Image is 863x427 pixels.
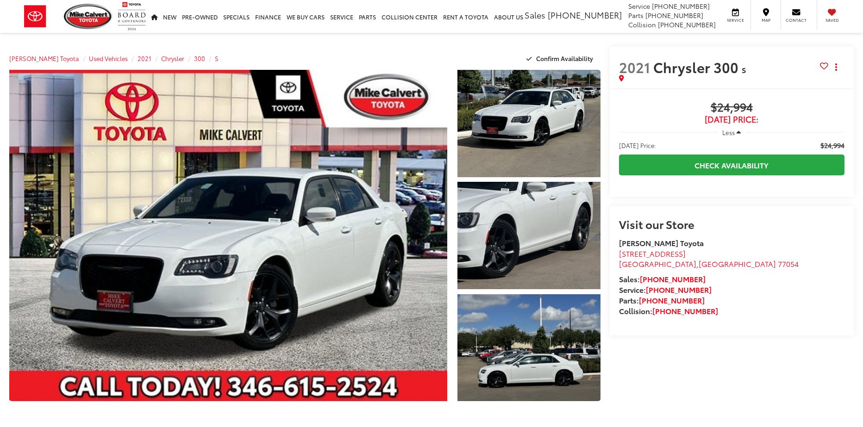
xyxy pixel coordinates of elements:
span: 77054 [778,258,799,269]
span: Less [722,128,735,136]
span: $24,994 [619,101,844,115]
strong: Collision: [619,305,718,316]
a: [PHONE_NUMBER] [652,305,718,316]
a: S [215,54,219,62]
a: Expand Photo 2 [457,182,600,289]
span: Map [756,17,776,23]
a: Check Availability [619,155,844,175]
img: 2021 Chrysler 300 S [5,68,452,403]
span: [PHONE_NUMBER] [658,20,716,29]
a: [PHONE_NUMBER] [639,295,705,305]
img: 2021 Chrysler 300 S [456,293,602,402]
img: 2021 Chrysler 300 S [456,68,602,178]
span: 2021 [619,57,650,77]
span: [STREET_ADDRESS] [619,248,686,259]
h2: Visit our Store [619,218,844,230]
span: Service [628,1,650,11]
a: Used Vehicles [89,54,128,62]
span: dropdown dots [835,63,837,71]
a: Expand Photo 1 [457,70,600,177]
span: [PHONE_NUMBER] [548,9,622,21]
a: [PHONE_NUMBER] [640,273,706,284]
span: Sales [525,9,545,21]
a: [PERSON_NAME] Toyota [9,54,79,62]
strong: [PERSON_NAME] Toyota [619,237,704,248]
span: Parts [628,11,644,20]
strong: Sales: [619,273,706,284]
span: Service [725,17,746,23]
span: Chrysler 300 [653,57,742,77]
span: Collision [628,20,656,29]
button: Less [718,124,745,141]
span: [GEOGRAPHIC_DATA] [619,258,696,269]
span: , [619,258,799,269]
a: 300 [194,54,205,62]
a: Expand Photo 0 [9,70,447,401]
span: Contact [786,17,807,23]
span: [DATE] Price: [619,115,844,124]
a: Expand Photo 3 [457,294,600,402]
a: [STREET_ADDRESS] [GEOGRAPHIC_DATA],[GEOGRAPHIC_DATA] 77054 [619,248,799,269]
img: 2021 Chrysler 300 S [456,181,602,291]
strong: Parts: [619,295,705,305]
span: [DATE] Price: [619,141,656,150]
button: Confirm Availability [521,50,600,67]
span: [PHONE_NUMBER] [645,11,703,20]
span: [GEOGRAPHIC_DATA] [699,258,776,269]
span: Confirm Availability [536,54,593,62]
span: Saved [822,17,842,23]
a: [PHONE_NUMBER] [646,284,712,295]
span: [PHONE_NUMBER] [652,1,710,11]
img: Mike Calvert Toyota [64,4,113,29]
span: $24,994 [820,141,844,150]
strong: Service: [619,284,712,295]
span: S [742,64,746,75]
a: Chrysler [161,54,184,62]
a: 2021 [138,54,151,62]
button: Actions [828,59,844,75]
